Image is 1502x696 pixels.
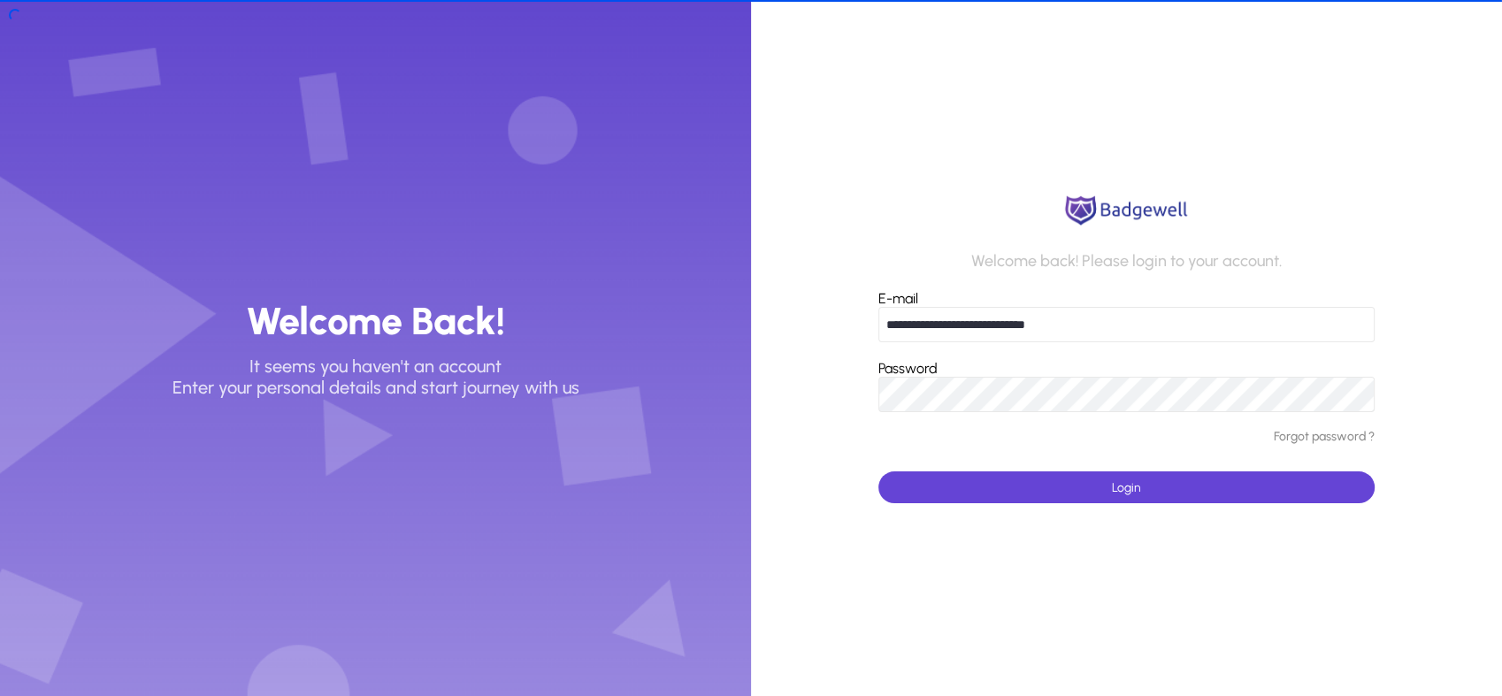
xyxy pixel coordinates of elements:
[971,252,1282,272] p: Welcome back! Please login to your account.
[172,377,579,398] p: Enter your personal details and start journey with us
[878,290,918,307] label: E-mail
[1060,193,1192,228] img: logo.png
[878,360,938,377] label: Password
[1274,430,1375,445] a: Forgot password ?
[246,298,505,345] h3: Welcome Back!
[249,356,502,377] p: It seems you haven't an account
[1112,480,1141,495] span: Login
[878,471,1374,503] button: Login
